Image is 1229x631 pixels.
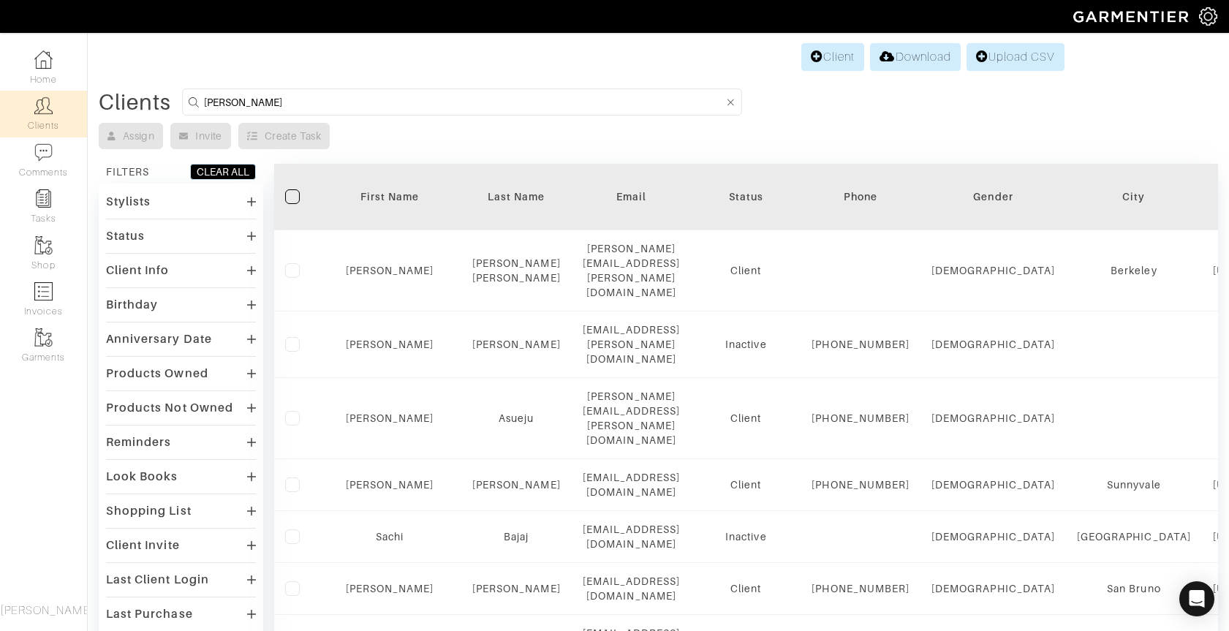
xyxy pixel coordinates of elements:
[931,529,1055,544] div: [DEMOGRAPHIC_DATA]
[1077,581,1191,596] div: San Bruno
[99,95,171,110] div: Clients
[106,194,151,209] div: Stylists
[106,504,192,518] div: Shopping List
[702,477,790,492] div: Client
[106,573,209,587] div: Last Client Login
[106,435,171,450] div: Reminders
[499,412,534,424] a: Asueju
[583,322,681,366] div: [EMAIL_ADDRESS][PERSON_NAME][DOMAIN_NAME]
[1077,263,1191,278] div: Berkeley
[346,412,434,424] a: [PERSON_NAME]
[204,93,724,111] input: Search by name, email, phone, city, or state
[1199,7,1217,26] img: gear-icon-white-bd11855cb880d31180b6d7d6211b90ccbf57a29d726f0c71d8c61bd08dd39cc2.png
[346,479,434,491] a: [PERSON_NAME]
[106,229,145,243] div: Status
[346,265,434,276] a: [PERSON_NAME]
[702,337,790,352] div: Inactive
[702,189,790,204] div: Status
[197,165,249,179] div: CLEAR ALL
[472,257,561,284] a: [PERSON_NAME] [PERSON_NAME]
[318,164,461,230] th: Toggle SortBy
[1077,189,1191,204] div: City
[106,298,158,312] div: Birthday
[472,583,561,594] a: [PERSON_NAME]
[931,337,1055,352] div: [DEMOGRAPHIC_DATA]
[702,529,790,544] div: Inactive
[1179,581,1214,616] div: Open Intercom Messenger
[472,479,561,491] a: [PERSON_NAME]
[583,389,681,447] div: [PERSON_NAME][EMAIL_ADDRESS][PERSON_NAME][DOMAIN_NAME]
[920,164,1066,230] th: Toggle SortBy
[190,164,256,180] button: CLEAR ALL
[329,189,450,204] div: First Name
[583,522,681,551] div: [EMAIL_ADDRESS][DOMAIN_NAME]
[34,189,53,208] img: reminder-icon-8004d30b9f0a5d33ae49ab947aed9ed385cf756f9e5892f1edd6e32f2345188e.png
[106,263,170,278] div: Client Info
[583,470,681,499] div: [EMAIL_ADDRESS][DOMAIN_NAME]
[376,531,404,543] a: Sachi
[34,143,53,162] img: comment-icon-a0a6a9ef722e966f86d9cbdc48e553b5cf19dbc54f86b18d962a5391bc8f6eb6.png
[346,339,434,350] a: [PERSON_NAME]
[812,411,910,426] div: [PHONE_NUMBER]
[106,332,212,347] div: Anniversary Date
[801,43,864,71] a: Client
[1077,477,1191,492] div: Sunnyvale
[346,583,434,594] a: [PERSON_NAME]
[691,164,801,230] th: Toggle SortBy
[106,607,193,621] div: Last Purchase
[34,50,53,69] img: dashboard-icon-dbcd8f5a0b271acd01030246c82b418ddd0df26cd7fceb0bd07c9910d44c42f6.png
[106,366,208,381] div: Products Owned
[702,581,790,596] div: Client
[472,339,561,350] a: [PERSON_NAME]
[812,477,910,492] div: [PHONE_NUMBER]
[931,411,1055,426] div: [DEMOGRAPHIC_DATA]
[504,531,529,543] a: Bajaj
[34,236,53,254] img: garments-icon-b7da505a4dc4fd61783c78ac3ca0ef83fa9d6f193b1c9dc38574b1d14d53ca28.png
[702,263,790,278] div: Client
[583,241,681,300] div: [PERSON_NAME][EMAIL_ADDRESS][PERSON_NAME][DOMAIN_NAME]
[812,189,910,204] div: Phone
[34,97,53,115] img: clients-icon-6bae9207a08558b7cb47a8932f037763ab4055f8c8b6bfacd5dc20c3e0201464.png
[583,189,681,204] div: Email
[931,581,1055,596] div: [DEMOGRAPHIC_DATA]
[106,538,180,553] div: Client Invite
[34,328,53,347] img: garments-icon-b7da505a4dc4fd61783c78ac3ca0ef83fa9d6f193b1c9dc38574b1d14d53ca28.png
[931,477,1055,492] div: [DEMOGRAPHIC_DATA]
[106,401,233,415] div: Products Not Owned
[931,263,1055,278] div: [DEMOGRAPHIC_DATA]
[702,411,790,426] div: Client
[870,43,960,71] a: Download
[812,581,910,596] div: [PHONE_NUMBER]
[106,165,149,179] div: FILTERS
[1066,4,1199,29] img: garmentier-logo-header-white-b43fb05a5012e4ada735d5af1a66efaba907eab6374d6393d1fbf88cb4ef424d.png
[34,282,53,301] img: orders-icon-0abe47150d42831381b5fb84f609e132dff9fe21cb692f30cb5eec754e2cba89.png
[812,337,910,352] div: [PHONE_NUMBER]
[583,574,681,603] div: [EMAIL_ADDRESS][DOMAIN_NAME]
[967,43,1064,71] a: Upload CSV
[931,189,1055,204] div: Gender
[1077,529,1191,544] div: [GEOGRAPHIC_DATA]
[461,164,572,230] th: Toggle SortBy
[106,469,178,484] div: Look Books
[472,189,561,204] div: Last Name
